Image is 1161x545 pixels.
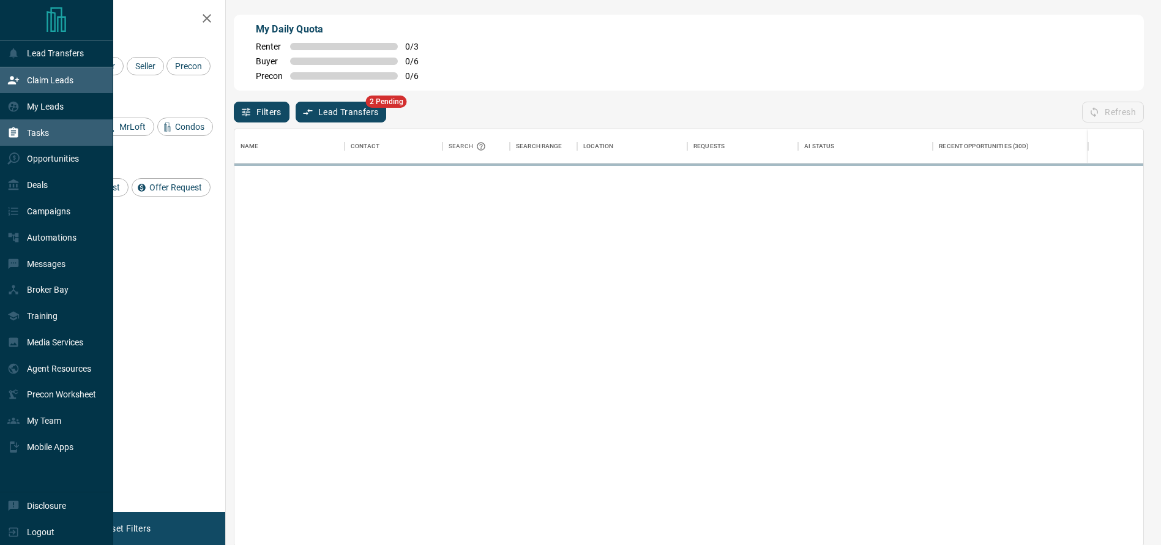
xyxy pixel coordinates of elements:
[127,57,164,75] div: Seller
[693,129,725,163] div: Requests
[296,102,387,122] button: Lead Transfers
[93,518,159,539] button: Reset Filters
[234,129,345,163] div: Name
[345,129,442,163] div: Contact
[39,12,213,27] h2: Filters
[939,129,1029,163] div: Recent Opportunities (30d)
[145,182,206,192] span: Offer Request
[166,57,211,75] div: Precon
[157,118,213,136] div: Condos
[687,129,798,163] div: Requests
[405,71,432,81] span: 0 / 6
[256,22,432,37] p: My Daily Quota
[449,129,489,163] div: Search
[510,129,577,163] div: Search Range
[115,122,150,132] span: MrLoft
[256,56,283,66] span: Buyer
[241,129,259,163] div: Name
[577,129,687,163] div: Location
[171,61,206,71] span: Precon
[804,129,834,163] div: AI Status
[933,129,1088,163] div: Recent Opportunities (30d)
[798,129,933,163] div: AI Status
[351,129,379,163] div: Contact
[102,118,154,136] div: MrLoft
[405,56,432,66] span: 0 / 6
[516,129,562,163] div: Search Range
[234,102,289,122] button: Filters
[256,71,283,81] span: Precon
[132,178,211,197] div: Offer Request
[366,96,407,108] span: 2 Pending
[131,61,160,71] span: Seller
[171,122,209,132] span: Condos
[405,42,432,51] span: 0 / 3
[583,129,613,163] div: Location
[256,42,283,51] span: Renter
